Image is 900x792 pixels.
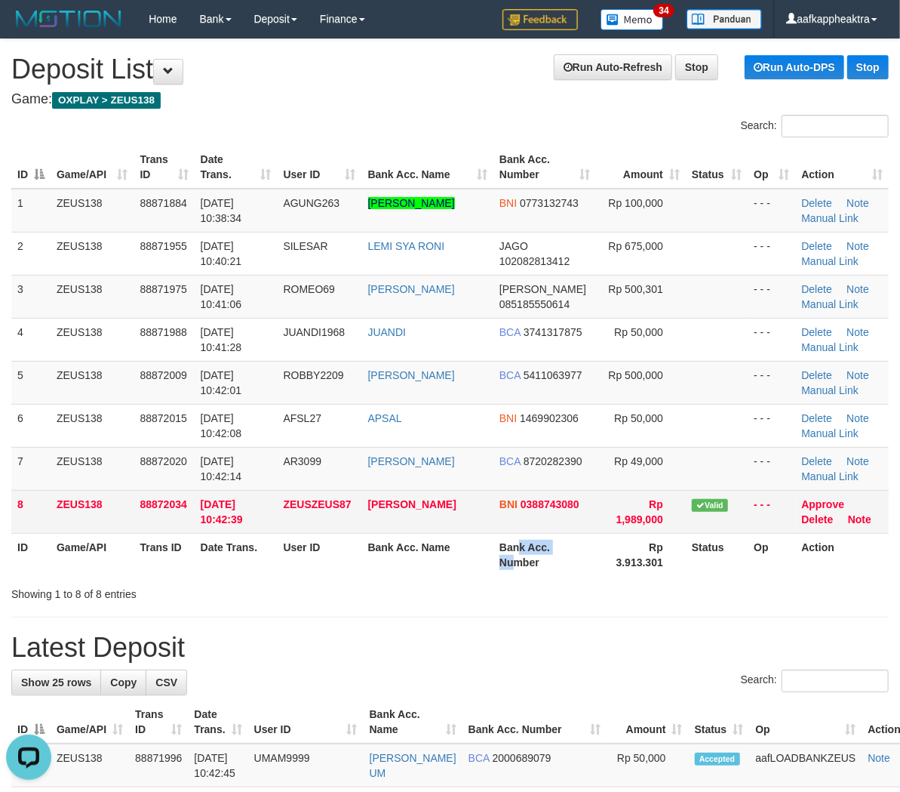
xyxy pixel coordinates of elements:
[284,283,335,295] span: ROMEO69
[749,701,862,744] th: Op: activate to sort column ascending
[134,146,195,189] th: Trans ID: activate to sort column ascending
[11,189,51,233] td: 1
[741,115,889,137] label: Search:
[596,146,686,189] th: Amount: activate to sort column ascending
[524,369,582,381] span: Copy 5411063977 to clipboard
[201,197,242,224] span: [DATE] 10:38:34
[11,633,889,663] h1: Latest Deposit
[110,676,137,689] span: Copy
[11,92,889,107] h4: Game:
[140,369,187,381] span: 88872009
[802,298,859,310] a: Manual Link
[201,240,242,267] span: [DATE] 10:40:21
[614,326,663,338] span: Rp 50,000
[493,533,596,576] th: Bank Acc. Number
[601,9,664,30] img: Button%20Memo.svg
[748,447,795,490] td: - - -
[609,369,663,381] span: Rp 500,000
[362,533,493,576] th: Bank Acc. Name
[493,146,596,189] th: Bank Acc. Number: activate to sort column ascending
[499,412,517,424] span: BNI
[362,146,493,189] th: Bank Acc. Name: activate to sort column ascending
[749,744,862,787] td: aafLOADBANKZEUS
[609,197,663,209] span: Rp 100,000
[11,232,51,275] td: 2
[188,744,247,787] td: [DATE] 10:42:45
[51,447,134,490] td: ZEUS138
[524,326,582,338] span: Copy 3741317875 to clipboard
[802,240,832,252] a: Delete
[748,232,795,275] td: - - -
[802,212,859,224] a: Manual Link
[368,326,407,338] a: JUANDI
[846,455,869,467] a: Note
[134,533,195,576] th: Trans ID
[802,470,859,482] a: Manual Link
[284,197,340,209] span: AGUNG263
[614,455,663,467] span: Rp 49,000
[607,744,689,787] td: Rp 50,000
[11,533,51,576] th: ID
[499,298,570,310] span: Copy 085185550614 to clipboard
[284,240,328,252] span: SILESAR
[364,701,462,744] th: Bank Acc. Name: activate to sort column ascending
[284,498,352,510] span: ZEUSZEUS87
[188,701,247,744] th: Date Trans.: activate to sort column ascending
[11,670,101,695] a: Show 25 rows
[847,55,889,79] a: Stop
[368,412,402,424] a: APSAL
[616,498,663,525] span: Rp 1,989,000
[596,533,686,576] th: Rp 3.913.301
[51,275,134,318] td: ZEUS138
[155,676,177,689] span: CSV
[748,404,795,447] td: - - -
[802,369,832,381] a: Delete
[502,9,578,30] img: Feedback.jpg
[100,670,146,695] a: Copy
[748,189,795,233] td: - - -
[748,318,795,361] td: - - -
[201,455,242,482] span: [DATE] 10:42:14
[11,701,51,744] th: ID: activate to sort column descending
[368,498,456,510] a: [PERSON_NAME]
[51,318,134,361] td: ZEUS138
[140,498,187,510] span: 88872034
[499,283,586,295] span: [PERSON_NAME]
[748,490,795,533] td: - - -
[493,752,551,764] span: Copy 2000689079 to clipboard
[201,283,242,310] span: [DATE] 10:41:06
[524,455,582,467] span: Copy 8720282390 to clipboard
[51,490,134,533] td: ZEUS138
[11,318,51,361] td: 4
[846,197,869,209] a: Note
[6,6,51,51] button: Open LiveChat chat widget
[284,369,344,381] span: ROBBY2209
[11,54,889,85] h1: Deposit List
[692,499,728,512] span: Valid transaction
[796,533,889,576] th: Action
[11,146,51,189] th: ID: activate to sort column descending
[201,412,242,439] span: [DATE] 10:42:08
[51,361,134,404] td: ZEUS138
[802,255,859,267] a: Manual Link
[802,326,832,338] a: Delete
[278,533,362,576] th: User ID
[554,54,672,80] a: Run Auto-Refresh
[146,670,187,695] a: CSV
[140,412,187,424] span: 88872015
[802,427,859,439] a: Manual Link
[284,326,346,338] span: JUANDI1968
[284,455,322,467] span: AR3099
[201,326,242,353] span: [DATE] 10:41:28
[11,275,51,318] td: 3
[51,404,134,447] td: ZEUS138
[653,4,674,17] span: 34
[802,283,832,295] a: Delete
[499,326,521,338] span: BCA
[462,701,607,744] th: Bank Acc. Number: activate to sort column ascending
[689,701,750,744] th: Status: activate to sort column ascending
[782,670,889,692] input: Search:
[140,283,187,295] span: 88871975
[609,240,663,252] span: Rp 675,000
[686,146,748,189] th: Status: activate to sort column ascending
